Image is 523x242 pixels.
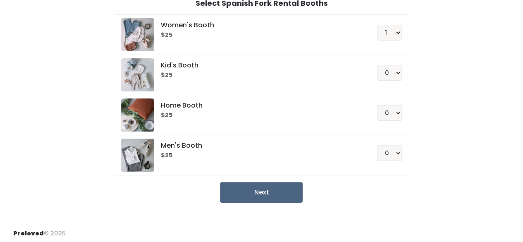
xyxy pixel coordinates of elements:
[121,58,154,91] img: preloved logo
[161,142,357,149] h5: Men's Booth
[161,32,357,38] h6: $25
[13,229,44,237] span: Preloved
[161,152,357,159] h6: $25
[161,62,357,69] h5: Kid's Booth
[13,223,66,238] div: © 2025
[161,72,357,79] h6: $25
[121,139,154,172] img: preloved logo
[220,182,303,203] button: Next
[161,22,357,29] h5: Women's Booth
[161,112,357,119] h6: $25
[161,102,357,109] h5: Home Booth
[121,18,154,51] img: preloved logo
[121,98,154,132] img: preloved logo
